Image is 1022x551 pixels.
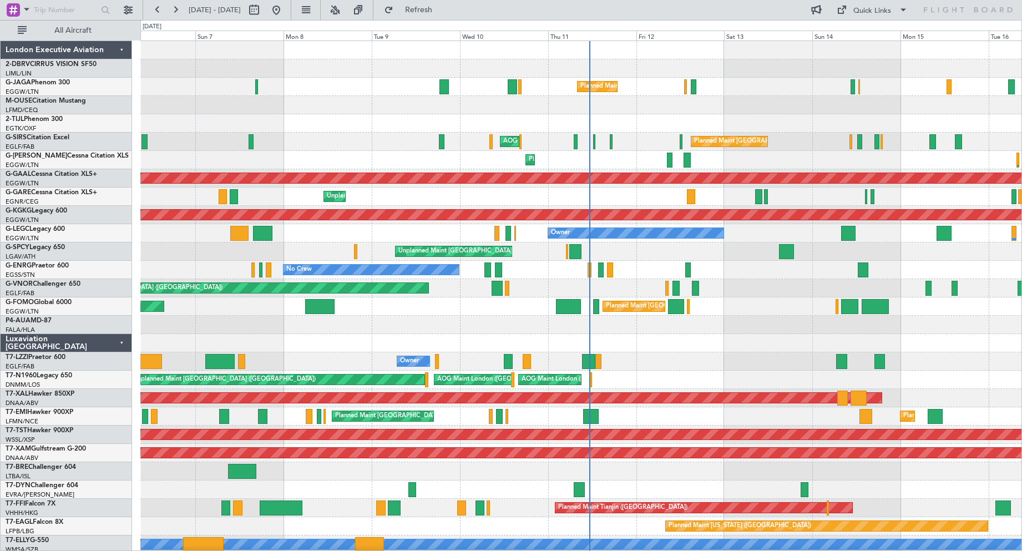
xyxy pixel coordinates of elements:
[6,262,69,269] a: G-ENRGPraetor 600
[6,501,55,507] a: T7-FFIFalcon 7X
[6,189,31,196] span: G-GARE
[6,161,39,169] a: EGGW/LTN
[6,446,86,452] a: T7-XAMGulfstream G-200
[379,1,446,19] button: Refresh
[108,31,196,41] div: Sat 6
[6,491,74,499] a: EVRA/[PERSON_NAME]
[6,326,35,334] a: FALA/HLA
[189,5,241,15] span: [DATE] - [DATE]
[6,317,31,324] span: P4-AUA
[6,472,31,481] a: LTBA/ISL
[6,198,39,206] a: EGNR/CEG
[606,298,781,315] div: Planned Maint [GEOGRAPHIC_DATA] ([GEOGRAPHIC_DATA])
[6,98,86,104] a: M-OUSECitation Mustang
[6,372,72,379] a: T7-N1960Legacy 650
[6,234,39,242] a: EGGW/LTN
[6,143,34,151] a: EGLF/FAB
[29,27,117,34] span: All Aircraft
[6,244,29,251] span: G-SPCY
[694,133,869,150] div: Planned Maint [GEOGRAPHIC_DATA] ([GEOGRAPHIC_DATA])
[6,317,52,324] a: P4-AUAMD-87
[6,171,97,178] a: G-GAALCessna Citation XLS+
[669,518,811,534] div: Planned Maint [US_STATE] ([GEOGRAPHIC_DATA])
[6,189,97,196] a: G-GARECessna Citation XLS+
[6,98,32,104] span: M-OUSE
[6,537,49,544] a: T7-ELLYG-550
[6,134,27,141] span: G-SIRS
[812,31,900,41] div: Sun 14
[522,371,646,388] div: AOG Maint London ([GEOGRAPHIC_DATA])
[6,124,36,133] a: EGTK/OXF
[372,31,460,41] div: Tue 9
[437,371,561,388] div: AOG Maint London ([GEOGRAPHIC_DATA])
[6,537,30,544] span: T7-ELLY
[558,499,687,516] div: Planned Maint Tianjin ([GEOGRAPHIC_DATA])
[6,427,73,434] a: T7-TSTHawker 900XP
[6,79,31,86] span: G-JAGA
[6,171,31,178] span: G-GAAL
[195,31,284,41] div: Sun 7
[396,6,442,14] span: Refresh
[6,153,129,159] a: G-[PERSON_NAME]Cessna Citation XLS
[6,271,35,279] a: EGSS/STN
[853,6,891,17] div: Quick Links
[6,372,37,379] span: T7-N1960
[548,31,636,41] div: Thu 11
[6,354,28,361] span: T7-LZZI
[900,31,989,41] div: Mon 15
[551,225,570,241] div: Owner
[133,371,316,388] div: Unplanned Maint [GEOGRAPHIC_DATA] ([GEOGRAPHIC_DATA])
[6,79,70,86] a: G-JAGAPhenom 300
[503,133,588,150] div: AOG Maint [PERSON_NAME]
[335,408,441,424] div: Planned Maint [GEOGRAPHIC_DATA]
[284,31,372,41] div: Mon 8
[143,22,161,32] div: [DATE]
[6,362,34,371] a: EGLF/FAB
[6,244,65,251] a: G-SPCYLegacy 650
[6,281,33,287] span: G-VNOR
[398,243,578,260] div: Unplanned Maint [GEOGRAPHIC_DATA] ([PERSON_NAME] Intl)
[6,409,73,416] a: T7-EMIHawker 900XP
[724,31,812,41] div: Sat 13
[6,61,97,68] a: 2-DBRVCIRRUS VISION SF50
[6,482,31,489] span: T7-DYN
[6,106,38,114] a: LFMD/CEQ
[6,464,76,471] a: T7-BREChallenger 604
[6,299,72,306] a: G-FOMOGlobal 6000
[6,252,36,261] a: LGAV/ATH
[6,208,32,214] span: G-KGKG
[6,509,38,517] a: VHHH/HKG
[6,399,38,407] a: DNAA/ABV
[6,226,29,232] span: G-LEGC
[6,281,80,287] a: G-VNORChallenger 650
[6,417,38,426] a: LFMN/NCE
[6,454,38,462] a: DNAA/ABV
[6,482,78,489] a: T7-DYNChallenger 604
[286,261,312,278] div: No Crew
[6,116,63,123] a: 2-TIJLPhenom 300
[6,381,40,389] a: DNMM/LOS
[6,527,34,535] a: LFPB/LBG
[6,501,25,507] span: T7-FFI
[6,299,34,306] span: G-FOMO
[6,134,69,141] a: G-SIRSCitation Excel
[6,116,24,123] span: 2-TIJL
[327,188,427,205] div: Unplanned Maint [PERSON_NAME]
[6,208,67,214] a: G-KGKGLegacy 600
[6,216,39,224] a: EGGW/LTN
[6,391,74,397] a: T7-XALHawker 850XP
[529,151,704,168] div: Planned Maint [GEOGRAPHIC_DATA] ([GEOGRAPHIC_DATA])
[903,408,1009,424] div: Planned Maint [GEOGRAPHIC_DATA]
[6,519,33,525] span: T7-EAGL
[6,69,32,78] a: LIML/LIN
[6,289,34,297] a: EGLF/FAB
[6,262,32,269] span: G-ENRG
[6,464,28,471] span: T7-BRE
[6,519,63,525] a: T7-EAGLFalcon 8X
[6,88,39,96] a: EGGW/LTN
[6,436,35,444] a: WSSL/XSP
[34,2,98,18] input: Trip Number
[831,1,913,19] button: Quick Links
[6,427,27,434] span: T7-TST
[6,226,65,232] a: G-LEGCLegacy 600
